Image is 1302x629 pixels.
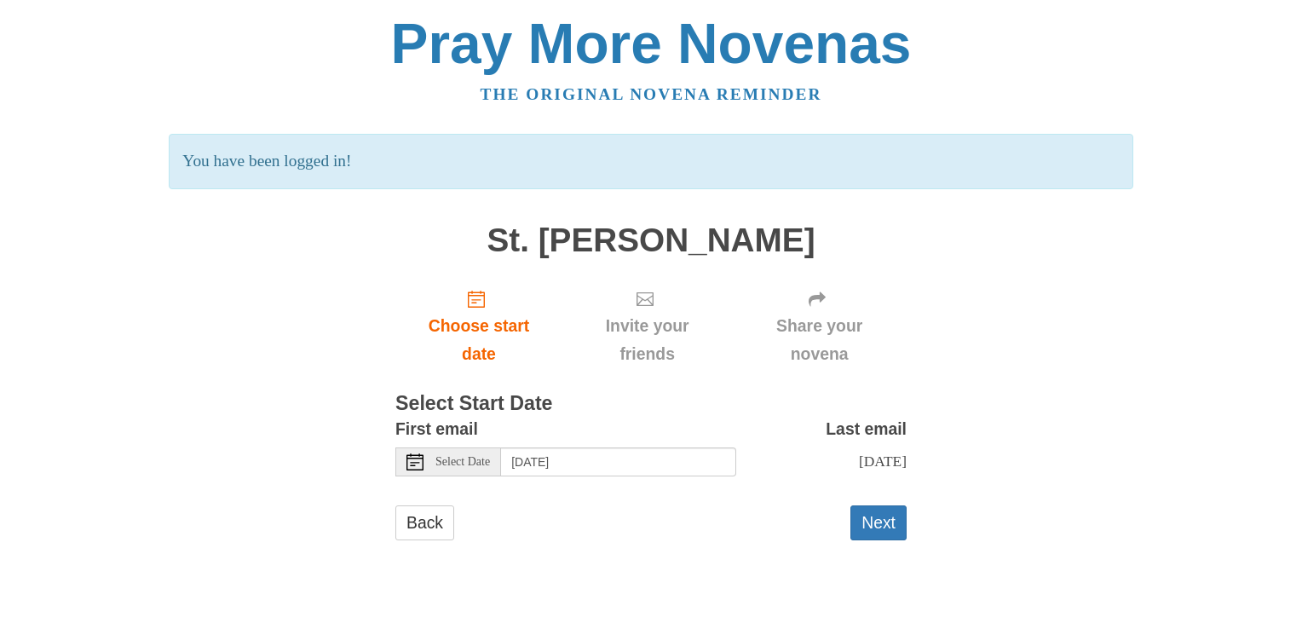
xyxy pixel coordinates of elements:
h3: Select Start Date [395,393,907,415]
a: Back [395,505,454,540]
span: [DATE] [859,453,907,470]
span: Choose start date [412,312,545,368]
label: Last email [826,415,907,443]
span: Invite your friends [579,312,715,368]
span: Share your novena [749,312,890,368]
p: You have been logged in! [169,134,1132,189]
h1: St. [PERSON_NAME] [395,222,907,259]
label: First email [395,415,478,443]
a: Pray More Novenas [391,12,912,75]
a: The original novena reminder [481,85,822,103]
div: Click "Next" to confirm your start date first. [562,275,732,377]
button: Next [850,505,907,540]
div: Click "Next" to confirm your start date first. [732,275,907,377]
span: Select Date [435,456,490,468]
a: Choose start date [395,275,562,377]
